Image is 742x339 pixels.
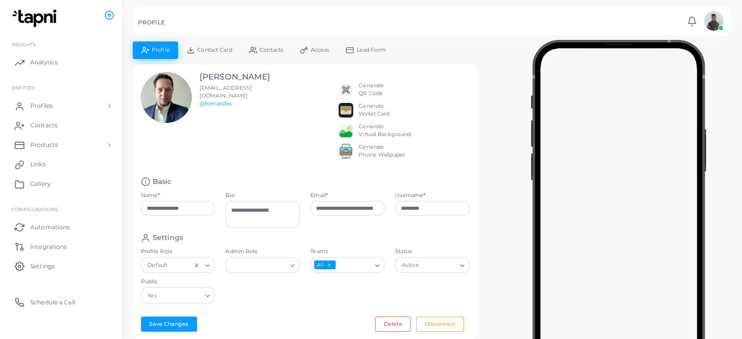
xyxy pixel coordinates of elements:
span: Links [30,160,46,169]
img: e64e04433dee680bcc62d3a6779a8f701ecaf3be228fb80ea91b313d80e16e10.png [339,123,353,138]
img: 522fc3d1c3555ff804a1a379a540d0107ed87845162a92721bf5e2ebbcc3ae6c.png [339,144,353,159]
a: Contacts [7,116,115,135]
span: ENTITIES [12,85,35,91]
a: Schedule a Call [7,292,115,312]
img: apple-wallet.png [339,103,353,118]
input: Search for option [421,260,456,271]
button: Save Changes [141,317,197,331]
h3: [PERSON_NAME] [200,72,271,82]
button: Deselect All [326,261,333,268]
h4: Basic [153,177,172,186]
button: Disconnect [416,317,464,331]
span: Configurations [12,206,58,212]
div: Generate Phone Wallpaper [359,143,405,159]
div: Generate Wallet Card [359,102,389,118]
a: @fernandoc [200,100,232,107]
a: Settings [7,256,115,276]
span: [EMAIL_ADDRESS][DOMAIN_NAME] [200,84,252,99]
a: Gallery [7,174,115,194]
span: Settings [30,262,55,271]
label: Public [141,278,215,286]
label: Teams [310,248,384,256]
button: Delete [375,317,411,331]
div: Generate QR Code [359,82,384,98]
input: Search for option [230,260,286,271]
span: Contacts [260,47,283,53]
a: Profiles [7,96,115,116]
span: Analytics [30,58,58,67]
div: Search for option [395,257,469,273]
a: Analytics [7,53,115,72]
span: Schedule a Call [30,298,75,307]
label: Username [395,192,425,199]
label: Email [310,192,328,199]
img: qr2.png [339,82,353,97]
input: Search for option [170,260,191,271]
div: Search for option [310,257,384,273]
div: Search for option [141,287,215,303]
label: Bio [225,192,300,199]
span: Active [401,260,420,271]
span: Gallery [30,179,51,188]
span: Automations [30,223,70,232]
span: INSIGHTS [12,41,36,47]
h5: PROFILE [138,19,165,26]
span: Products [30,140,58,149]
a: Products [7,135,115,155]
label: Status [395,248,469,256]
span: Integrations [30,242,67,251]
div: Search for option [141,257,215,273]
span: Yes [146,291,158,301]
span: Profile [152,47,170,53]
label: Profile Role [141,248,215,256]
span: Contact Card [197,47,232,53]
span: Contacts [30,121,58,130]
label: Name [141,192,160,199]
span: Lead Form [357,47,386,53]
img: avatar [704,11,723,31]
input: Search for option [159,290,201,301]
span: All [314,260,335,270]
span: Access [311,47,329,53]
a: Automations [7,217,115,237]
a: avatar [701,11,726,31]
input: Search for option [337,260,372,271]
img: logo [9,9,63,27]
div: Generate Virtual Background [359,123,411,139]
span: Default [146,260,169,271]
span: Profiles [30,101,53,110]
a: Integrations [7,237,115,256]
h4: Settings [153,233,183,242]
a: Links [7,155,115,174]
div: Search for option [225,257,300,273]
label: Admin Role [225,248,300,256]
button: Clear Selected [193,261,200,269]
